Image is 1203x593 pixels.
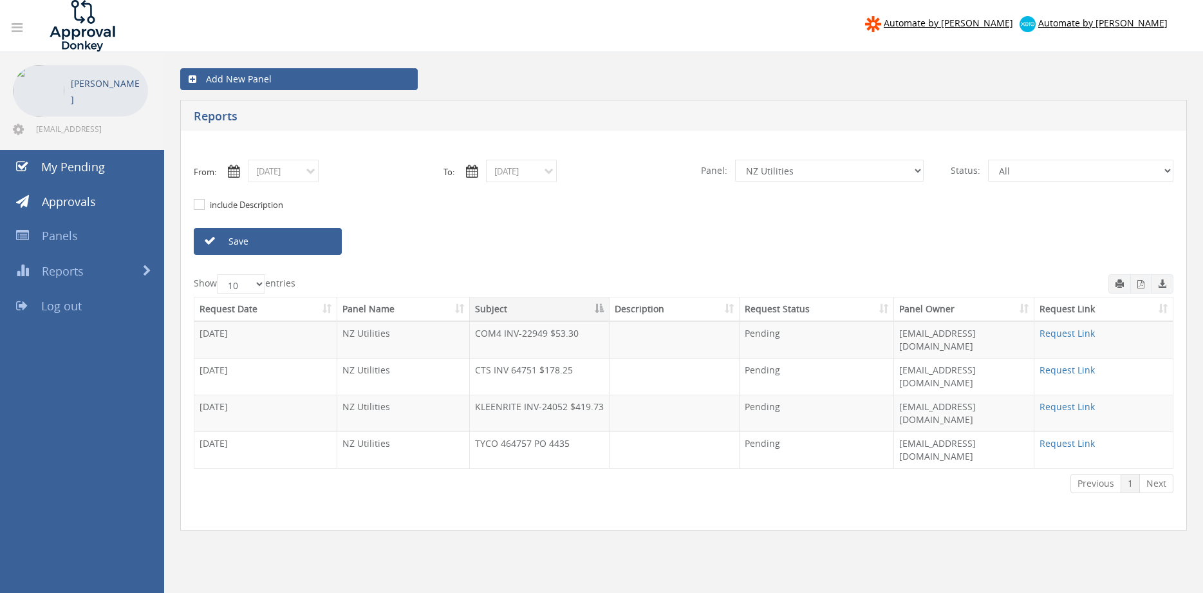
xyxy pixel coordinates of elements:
[470,431,610,468] td: TYCO 464757 PO 4435
[194,395,337,431] td: [DATE]
[42,263,84,279] span: Reports
[194,358,337,395] td: [DATE]
[1121,474,1140,493] a: 1
[36,124,145,134] span: [EMAIL_ADDRESS][DOMAIN_NAME]
[1034,297,1173,321] th: Request Link: activate to sort column ascending
[894,321,1035,358] td: [EMAIL_ADDRESS][DOMAIN_NAME]
[41,298,82,314] span: Log out
[865,16,881,32] img: zapier-logomark.png
[470,297,610,321] th: Subject: activate to sort column descending
[1040,327,1095,339] a: Request Link
[1040,400,1095,413] a: Request Link
[1038,17,1168,29] span: Automate by [PERSON_NAME]
[194,274,295,294] label: Show entries
[42,194,96,209] span: Approvals
[337,297,470,321] th: Panel Name: activate to sort column ascending
[194,228,342,255] a: Save
[1139,474,1173,493] a: Next
[740,358,894,395] td: Pending
[894,431,1035,468] td: [EMAIL_ADDRESS][DOMAIN_NAME]
[470,321,610,358] td: COM4 INV-22949 $53.30
[194,431,337,468] td: [DATE]
[217,274,265,294] select: Showentries
[1040,437,1095,449] a: Request Link
[740,297,894,321] th: Request Status: activate to sort column ascending
[470,358,610,395] td: CTS INV 64751 $178.25
[180,68,418,90] a: Add New Panel
[740,395,894,431] td: Pending
[443,166,454,178] label: To:
[884,17,1013,29] span: Automate by [PERSON_NAME]
[740,431,894,468] td: Pending
[894,297,1035,321] th: Panel Owner: activate to sort column ascending
[194,297,337,321] th: Request Date: activate to sort column ascending
[894,395,1035,431] td: [EMAIL_ADDRESS][DOMAIN_NAME]
[1020,16,1036,32] img: xero-logo.png
[337,395,470,431] td: NZ Utilities
[194,110,882,126] h5: Reports
[1070,474,1121,493] a: Previous
[194,321,337,358] td: [DATE]
[42,228,78,243] span: Panels
[207,199,283,212] label: include Description
[894,358,1035,395] td: [EMAIL_ADDRESS][DOMAIN_NAME]
[71,75,142,108] p: [PERSON_NAME]
[1040,364,1095,376] a: Request Link
[194,166,216,178] label: From:
[693,160,735,182] span: Panel:
[943,160,988,182] span: Status:
[337,431,470,468] td: NZ Utilities
[41,159,105,174] span: My Pending
[337,358,470,395] td: NZ Utilities
[610,297,740,321] th: Description: activate to sort column ascending
[470,395,610,431] td: KLEENRITE INV-24052 $419.73
[740,321,894,358] td: Pending
[337,321,470,358] td: NZ Utilities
